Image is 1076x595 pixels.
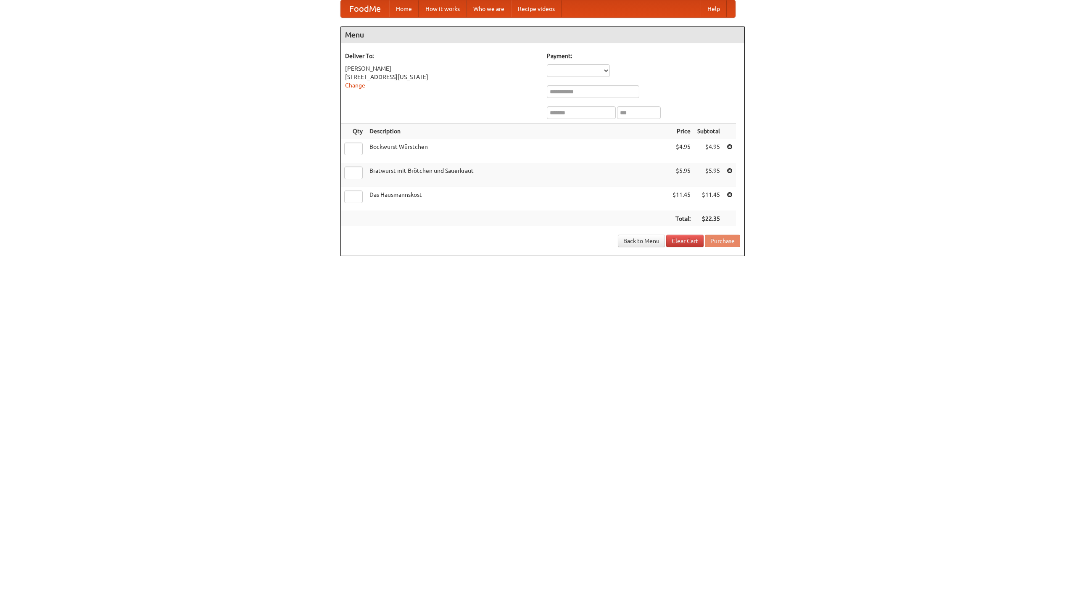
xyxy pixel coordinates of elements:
[669,163,694,187] td: $5.95
[389,0,419,17] a: Home
[669,139,694,163] td: $4.95
[669,124,694,139] th: Price
[669,187,694,211] td: $11.45
[345,73,538,81] div: [STREET_ADDRESS][US_STATE]
[366,139,669,163] td: Bockwurst Würstchen
[694,187,723,211] td: $11.45
[694,124,723,139] th: Subtotal
[366,124,669,139] th: Description
[694,139,723,163] td: $4.95
[618,235,665,247] a: Back to Menu
[694,163,723,187] td: $5.95
[547,52,740,60] h5: Payment:
[666,235,704,247] a: Clear Cart
[341,26,744,43] h4: Menu
[419,0,467,17] a: How it works
[345,52,538,60] h5: Deliver To:
[366,163,669,187] td: Bratwurst mit Brötchen und Sauerkraut
[467,0,511,17] a: Who we are
[341,0,389,17] a: FoodMe
[705,235,740,247] button: Purchase
[694,211,723,227] th: $22.35
[345,82,365,89] a: Change
[669,211,694,227] th: Total:
[701,0,727,17] a: Help
[341,124,366,139] th: Qty
[366,187,669,211] td: Das Hausmannskost
[345,64,538,73] div: [PERSON_NAME]
[511,0,562,17] a: Recipe videos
